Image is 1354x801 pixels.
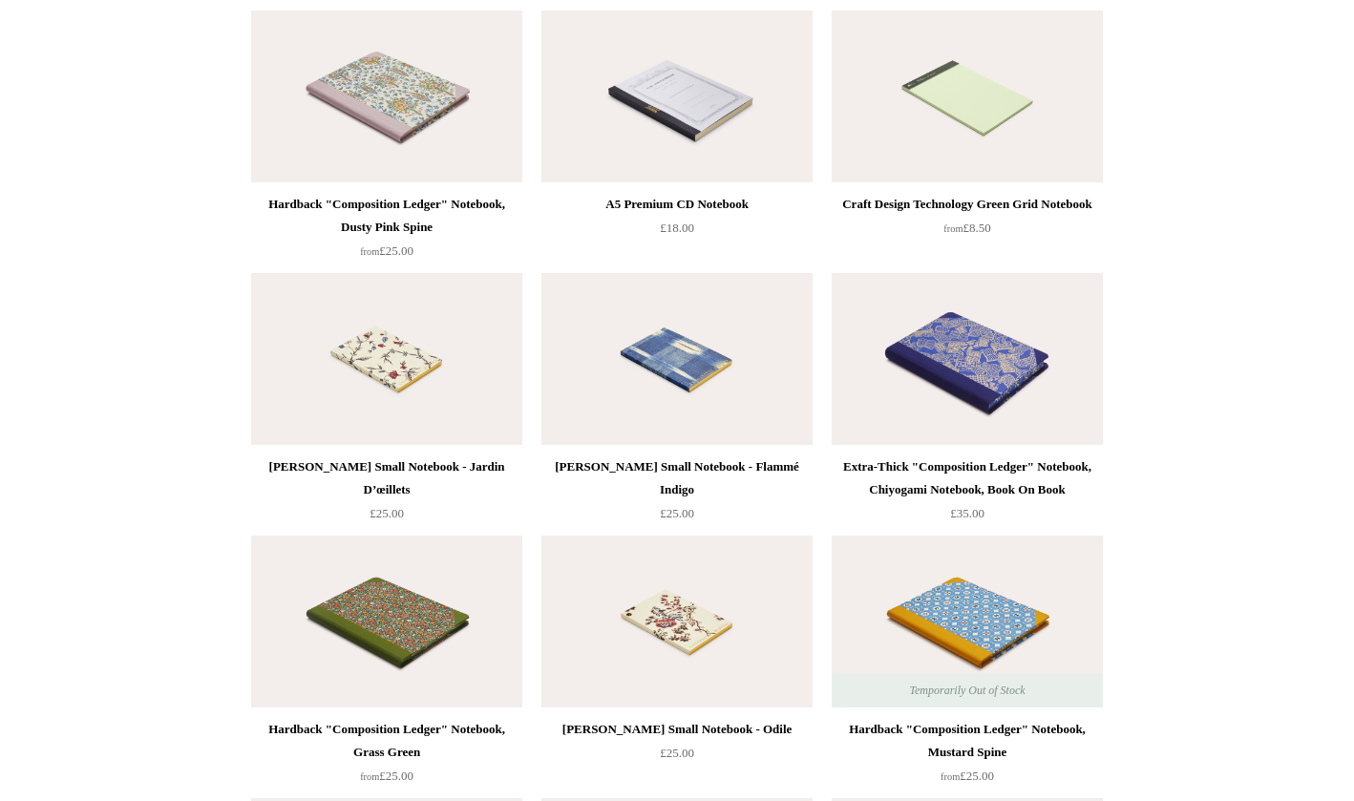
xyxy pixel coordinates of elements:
a: Extra-Thick "Composition Ledger" Notebook, Chiyogami Notebook, Book On Book Extra-Thick "Composit... [832,273,1103,445]
img: Extra-Thick "Composition Ledger" Notebook, Chiyogami Notebook, Book On Book [832,273,1103,445]
span: from [360,246,379,257]
img: Antoinette Poisson Small Notebook - Jardin D’œillets [251,273,522,445]
span: £35.00 [950,506,984,520]
img: Hardback "Composition Ledger" Notebook, Grass Green [251,536,522,707]
span: Temporarily Out of Stock [890,673,1044,707]
a: Hardback "Composition Ledger" Notebook, Mustard Spine Hardback "Composition Ledger" Notebook, Mus... [832,536,1103,707]
span: from [943,223,963,234]
img: Hardback "Composition Ledger" Notebook, Mustard Spine [832,536,1103,707]
div: Hardback "Composition Ledger" Notebook, Mustard Spine [836,718,1098,764]
a: Extra-Thick "Composition Ledger" Notebook, Chiyogami Notebook, Book On Book £35.00 [832,455,1103,534]
div: Hardback "Composition Ledger" Notebook, Grass Green [256,718,518,764]
a: [PERSON_NAME] Small Notebook - Jardin D’œillets £25.00 [251,455,522,534]
a: Antoinette Poisson Small Notebook - Odile Antoinette Poisson Small Notebook - Odile [541,536,813,707]
img: Antoinette Poisson Small Notebook - Flammé Indigo [541,273,813,445]
a: Craft Design Technology Green Grid Notebook from£8.50 [832,193,1103,271]
span: £25.00 [370,506,404,520]
div: A5 Premium CD Notebook [546,193,808,216]
span: from [360,771,379,782]
a: A5 Premium CD Notebook A5 Premium CD Notebook [541,11,813,182]
img: A5 Premium CD Notebook [541,11,813,182]
img: Antoinette Poisson Small Notebook - Odile [541,536,813,707]
div: [PERSON_NAME] Small Notebook - Odile [546,718,808,741]
div: Craft Design Technology Green Grid Notebook [836,193,1098,216]
a: [PERSON_NAME] Small Notebook - Odile £25.00 [541,718,813,796]
a: Antoinette Poisson Small Notebook - Jardin D’œillets Antoinette Poisson Small Notebook - Jardin D... [251,273,522,445]
img: Craft Design Technology Green Grid Notebook [832,11,1103,182]
a: Craft Design Technology Green Grid Notebook Craft Design Technology Green Grid Notebook [832,11,1103,182]
a: Hardback "Composition Ledger" Notebook, Grass Green from£25.00 [251,718,522,796]
span: £25.00 [360,243,413,258]
a: A5 Premium CD Notebook £18.00 [541,193,813,271]
a: Hardback "Composition Ledger" Notebook, Mustard Spine from£25.00 [832,718,1103,796]
span: £25.00 [660,506,694,520]
span: £25.00 [360,769,413,783]
div: [PERSON_NAME] Small Notebook - Flammé Indigo [546,455,808,501]
a: Antoinette Poisson Small Notebook - Flammé Indigo Antoinette Poisson Small Notebook - Flammé Indigo [541,273,813,445]
img: Hardback "Composition Ledger" Notebook, Dusty Pink Spine [251,11,522,182]
div: Hardback "Composition Ledger" Notebook, Dusty Pink Spine [256,193,518,239]
div: Extra-Thick "Composition Ledger" Notebook, Chiyogami Notebook, Book On Book [836,455,1098,501]
a: Hardback "Composition Ledger" Notebook, Grass Green Hardback "Composition Ledger" Notebook, Grass... [251,536,522,707]
span: from [941,771,960,782]
div: [PERSON_NAME] Small Notebook - Jardin D’œillets [256,455,518,501]
span: £18.00 [660,221,694,235]
a: Hardback "Composition Ledger" Notebook, Dusty Pink Spine Hardback "Composition Ledger" Notebook, ... [251,11,522,182]
span: £25.00 [660,746,694,760]
span: £8.50 [943,221,990,235]
a: [PERSON_NAME] Small Notebook - Flammé Indigo £25.00 [541,455,813,534]
span: £25.00 [941,769,994,783]
a: Hardback "Composition Ledger" Notebook, Dusty Pink Spine from£25.00 [251,193,522,271]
